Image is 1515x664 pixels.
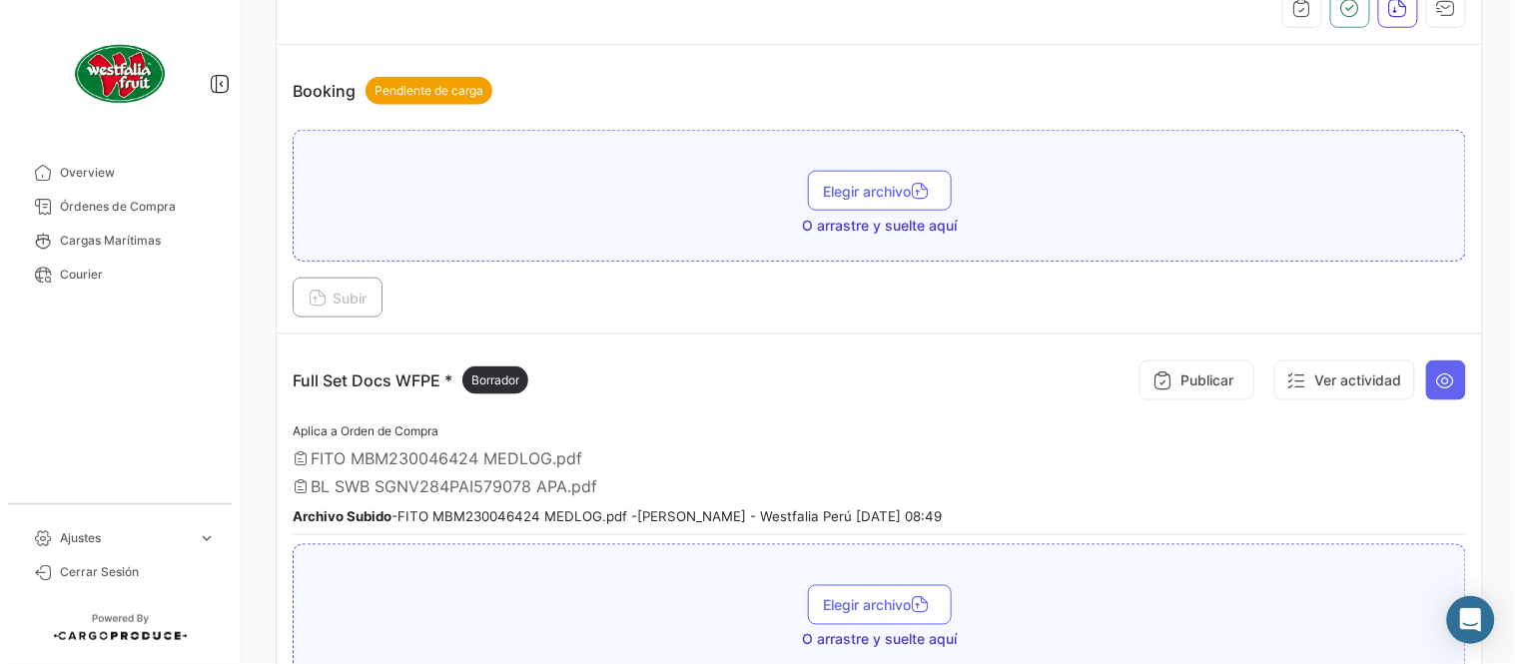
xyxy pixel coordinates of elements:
[375,82,483,100] span: Pendiente de carga
[16,190,224,224] a: Órdenes de Compra
[16,224,224,258] a: Cargas Marítimas
[824,183,936,200] span: Elegir archivo
[471,371,519,389] span: Borrador
[1139,360,1254,400] button: Publicar
[802,630,957,650] span: O arrastre y suelte aquí
[1274,360,1415,400] button: Ver actividad
[293,366,528,394] p: Full Set Docs WFPE *
[311,448,582,468] span: FITO MBM230046424 MEDLOG.pdf
[60,266,216,284] span: Courier
[293,508,391,524] b: Archivo Subido
[802,216,957,236] span: O arrastre y suelte aquí
[1447,596,1495,644] div: Abrir Intercom Messenger
[60,232,216,250] span: Cargas Marítimas
[808,171,952,211] button: Elegir archivo
[808,585,952,625] button: Elegir archivo
[311,476,597,496] span: BL SWB SGNV284PAI579078 APA.pdf
[293,508,942,524] small: - FITO MBM230046424 MEDLOG.pdf - [PERSON_NAME] - Westfalia Perú [DATE] 08:49
[60,198,216,216] span: Órdenes de Compra
[60,529,190,547] span: Ajustes
[16,258,224,292] a: Courier
[293,423,438,438] span: Aplica a Orden de Compra
[198,529,216,547] span: expand_more
[293,77,492,105] p: Booking
[309,290,367,307] span: Subir
[70,24,170,124] img: client-50.png
[293,278,382,318] button: Subir
[60,563,216,581] span: Cerrar Sesión
[16,156,224,190] a: Overview
[60,164,216,182] span: Overview
[824,597,936,614] span: Elegir archivo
